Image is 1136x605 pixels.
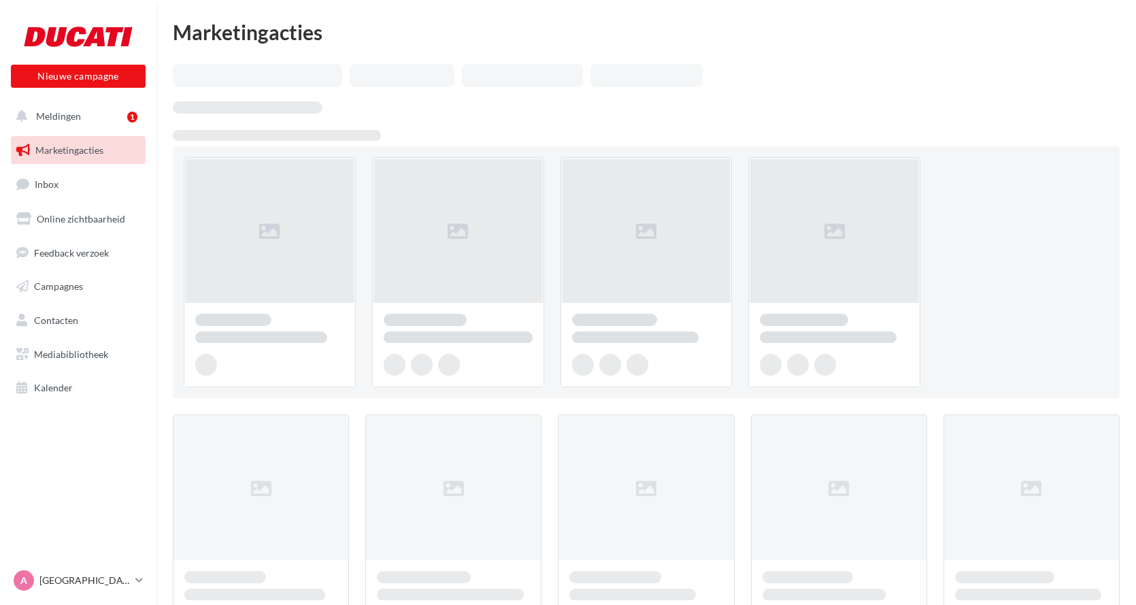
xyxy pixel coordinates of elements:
a: Kalender [8,374,148,402]
div: Marketingacties [173,22,1120,42]
p: [GEOGRAPHIC_DATA] [39,574,130,587]
span: Online zichtbaarheid [37,213,125,225]
a: Campagnes [8,272,148,301]
a: Inbox [8,169,148,199]
span: Meldingen [36,110,81,122]
a: Contacten [8,306,148,335]
button: Meldingen 1 [8,102,143,131]
span: Mediabibliotheek [34,348,108,360]
button: Nieuwe campagne [11,65,146,88]
span: A [20,574,27,587]
a: Online zichtbaarheid [8,205,148,233]
span: Kalender [34,382,73,393]
span: Contacten [34,314,78,326]
span: Marketingacties [35,144,103,156]
a: Marketingacties [8,136,148,165]
a: A [GEOGRAPHIC_DATA] [11,568,146,593]
div: 1 [127,112,137,122]
a: Feedback verzoek [8,239,148,267]
span: Campagnes [34,280,83,292]
a: Mediabibliotheek [8,340,148,369]
span: Feedback verzoek [34,246,109,258]
span: Inbox [35,178,59,190]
